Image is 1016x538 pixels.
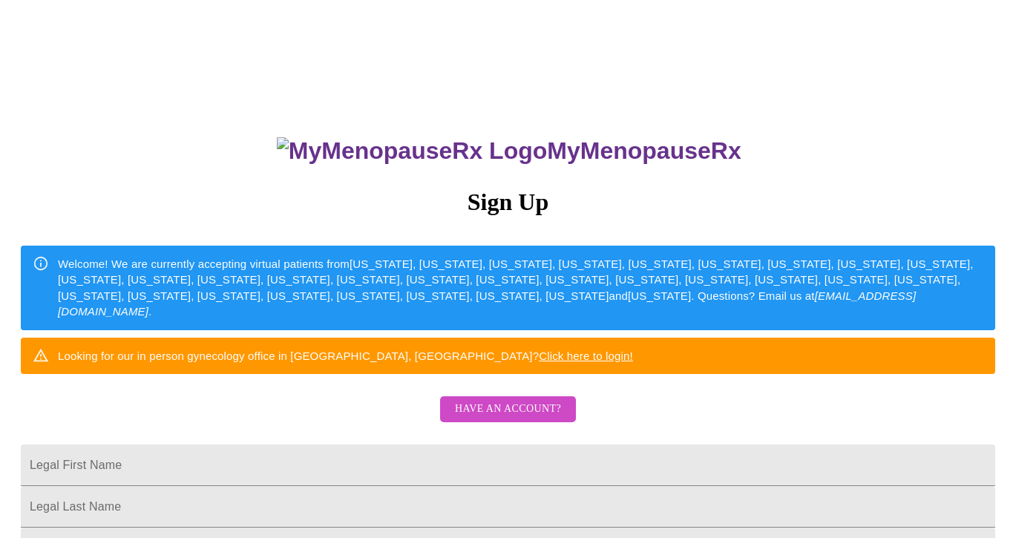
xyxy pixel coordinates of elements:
h3: MyMenopauseRx [23,137,996,165]
div: Welcome! We are currently accepting virtual patients from [US_STATE], [US_STATE], [US_STATE], [US... [58,250,983,326]
h3: Sign Up [21,188,995,216]
a: Have an account? [436,413,580,425]
img: MyMenopauseRx Logo [277,137,547,165]
a: Click here to login! [539,350,633,362]
div: Looking for our in person gynecology office in [GEOGRAPHIC_DATA], [GEOGRAPHIC_DATA]? [58,342,633,370]
button: Have an account? [440,396,576,422]
span: Have an account? [455,400,561,419]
